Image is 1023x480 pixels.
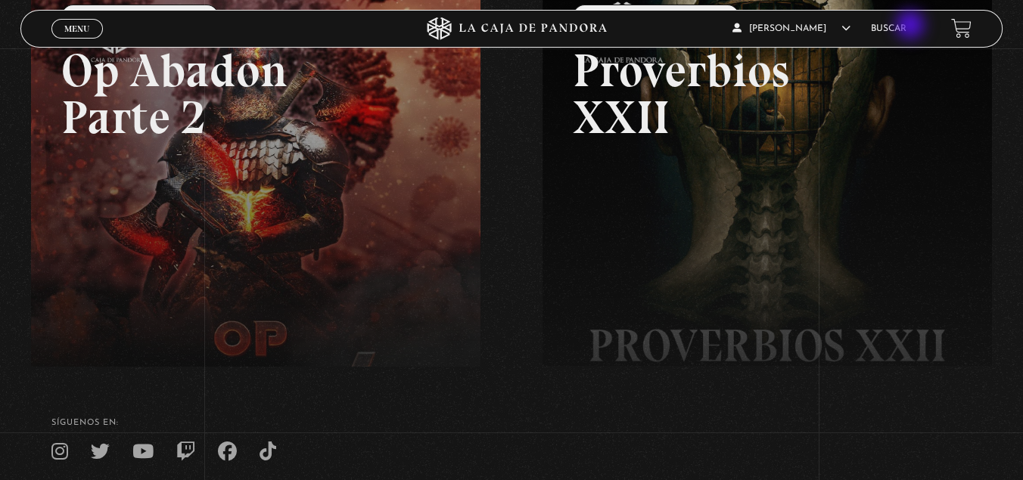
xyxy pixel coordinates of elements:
span: [PERSON_NAME] [732,24,850,33]
span: Cerrar [59,36,95,47]
a: View your shopping cart [951,18,972,39]
a: Buscar [870,24,906,33]
h4: SÍguenos en: [51,419,972,427]
span: Menu [64,24,89,33]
